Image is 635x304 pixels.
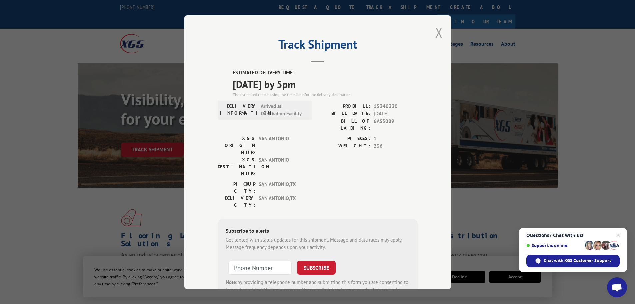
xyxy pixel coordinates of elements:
span: Questions? Chat with us! [526,233,620,238]
div: Chat with XGS Customer Support [526,255,620,267]
div: The estimated time is using the time zone for the delivery destination. [233,91,418,97]
label: PICKUP CITY: [218,180,255,194]
span: SAN ANTONIO , TX [259,180,304,194]
strong: Note: [226,279,237,285]
label: DELIVERY CITY: [218,194,255,208]
div: by providing a telephone number and submitting this form you are consenting to be contacted by SM... [226,278,410,301]
label: DELIVERY INFORMATION: [220,102,257,117]
label: PIECES: [318,135,370,142]
label: XGS DESTINATION HUB: [218,156,255,177]
span: 1 [374,135,418,142]
span: SAN ANTONIO , TX [259,194,304,208]
h2: Track Shipment [218,40,418,52]
span: Support is online [526,243,582,248]
span: 6AS5089 [374,117,418,131]
span: [DATE] [374,110,418,118]
div: Open chat [607,277,627,297]
button: Close modal [435,24,443,41]
input: Phone Number [228,260,292,274]
span: SAN ANTONIO [259,156,304,177]
span: Arrived at Destination Facility [261,102,306,117]
label: ESTIMATED DELIVERY TIME: [233,69,418,77]
label: XGS ORIGIN HUB: [218,135,255,156]
span: [DATE] by 5pm [233,76,418,91]
label: BILL DATE: [318,110,370,118]
label: PROBILL: [318,102,370,110]
span: Chat with XGS Customer Support [544,258,611,264]
span: 15340330 [374,102,418,110]
span: Close chat [614,231,622,239]
div: Subscribe to alerts [226,226,410,236]
span: 236 [374,142,418,150]
span: SAN ANTONIO [259,135,304,156]
button: SUBSCRIBE [297,260,336,274]
div: Get texted with status updates for this shipment. Message and data rates may apply. Message frequ... [226,236,410,251]
label: WEIGHT: [318,142,370,150]
label: BILL OF LADING: [318,117,370,131]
